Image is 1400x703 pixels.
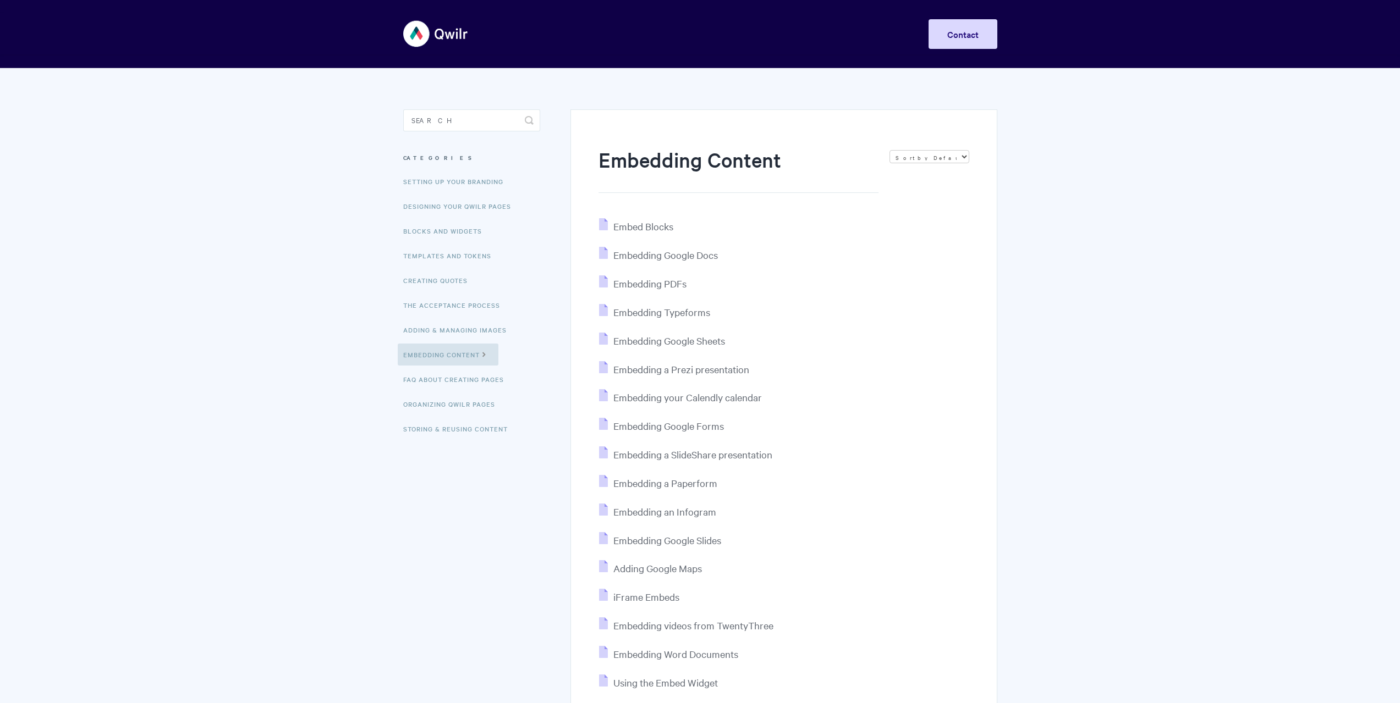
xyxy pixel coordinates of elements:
a: Organizing Qwilr Pages [403,393,503,415]
span: Embedding your Calendly calendar [613,391,762,403]
span: Adding Google Maps [613,562,702,574]
span: Embedding Word Documents [613,647,738,660]
a: Creating Quotes [403,269,476,291]
a: Designing Your Qwilr Pages [403,195,519,217]
a: Embedding Content [398,344,498,366]
a: Embedding a SlideShare presentation [599,448,772,461]
a: Contact [929,19,997,49]
input: Search [403,109,540,131]
span: Embedding Google Sheets [613,334,725,347]
span: Using the Embed Widget [613,676,718,689]
a: Embedding a Prezi presentation [599,363,749,375]
a: Blocks and Widgets [403,220,490,242]
span: Embedding Google Docs [613,248,718,261]
span: Embedding a Prezi presentation [613,363,749,375]
span: Embed Blocks [613,220,673,233]
a: Embedding Typeforms [599,306,710,318]
a: Embedding Google Docs [599,248,718,261]
a: Embedding an Infogram [599,505,716,518]
span: Embedding PDFs [613,277,687,290]
select: Page reloads on selection [890,150,969,163]
a: Templates and Tokens [403,245,499,267]
a: Embedding a Paperform [599,477,717,489]
a: Storing & Reusing Content [403,418,516,440]
span: Embedding Google Slides [613,534,721,546]
a: Embedding your Calendly calendar [599,391,762,403]
a: Adding Google Maps [599,562,702,574]
a: iFrame Embeds [599,590,679,603]
span: Embedding an Infogram [613,505,716,518]
a: Using the Embed Widget [599,676,718,689]
a: Embedding videos from TwentyThree [599,619,773,632]
a: FAQ About Creating Pages [403,368,512,390]
img: Qwilr Help Center [403,13,469,54]
a: The Acceptance Process [403,294,508,316]
span: Embedding a SlideShare presentation [613,448,772,461]
span: Embedding Google Forms [613,419,724,432]
span: Embedding Typeforms [613,306,710,318]
span: Embedding a Paperform [613,477,717,489]
h3: Categories [403,148,540,168]
a: Embedding Google Slides [599,534,721,546]
span: Embedding videos from TwentyThree [613,619,773,632]
a: Embedding Word Documents [599,647,738,660]
a: Embed Blocks [599,220,673,233]
a: Setting up your Branding [403,170,512,192]
a: Embedding Google Forms [599,419,724,432]
a: Embedding Google Sheets [599,334,725,347]
h1: Embedding Content [599,146,878,193]
span: iFrame Embeds [613,590,679,603]
a: Adding & Managing Images [403,319,515,341]
a: Embedding PDFs [599,277,687,290]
